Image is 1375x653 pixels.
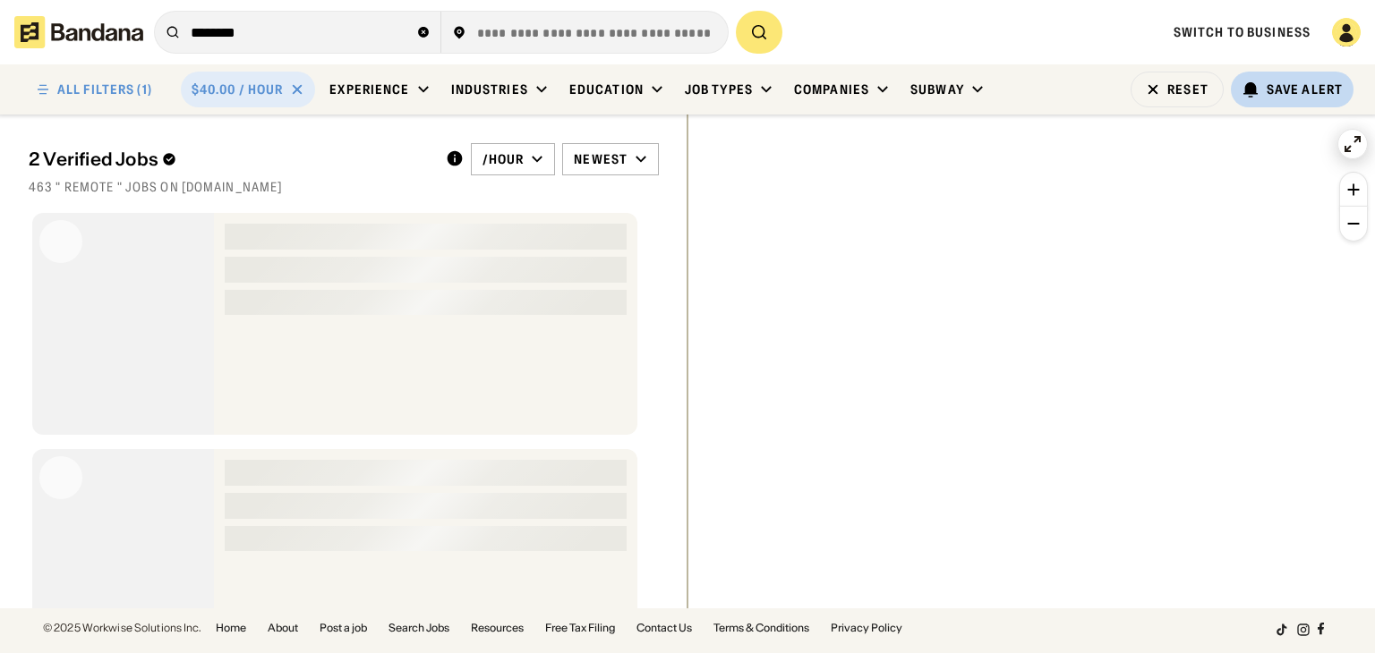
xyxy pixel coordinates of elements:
[685,81,753,98] div: Job Types
[545,623,615,633] a: Free Tax Filing
[794,81,869,98] div: Companies
[43,623,201,633] div: © 2025 Workwise Solutions Inc.
[29,179,659,195] div: 463 " remote " jobs on [DOMAIN_NAME]
[569,81,644,98] div: Education
[329,81,409,98] div: Experience
[451,81,528,98] div: Industries
[192,81,284,98] div: $40.00 / hour
[471,623,524,633] a: Resources
[216,623,246,633] a: Home
[268,623,298,633] a: About
[831,623,902,633] a: Privacy Policy
[483,151,525,167] div: /hour
[29,148,431,170] div: 2 Verified Jobs
[14,16,143,48] img: Bandana logotype
[1167,83,1208,96] div: Reset
[1267,81,1343,98] div: Save Alert
[910,81,964,98] div: Subway
[574,151,628,167] div: Newest
[1174,24,1311,40] a: Switch to Business
[389,623,449,633] a: Search Jobs
[320,623,367,633] a: Post a job
[57,83,152,96] div: ALL FILTERS (1)
[29,206,659,610] div: grid
[713,623,809,633] a: Terms & Conditions
[636,623,692,633] a: Contact Us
